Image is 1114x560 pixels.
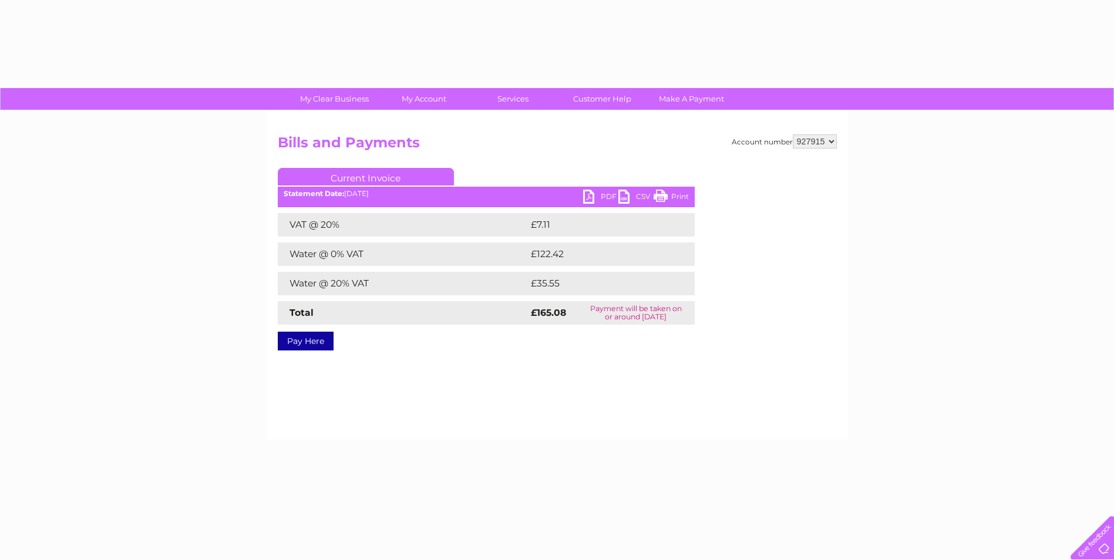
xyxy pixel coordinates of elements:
[278,190,695,198] div: [DATE]
[278,332,334,350] a: Pay Here
[290,307,314,318] strong: Total
[643,88,740,110] a: Make A Payment
[583,190,618,207] a: PDF
[278,272,528,295] td: Water @ 20% VAT
[732,134,837,149] div: Account number
[284,189,344,198] b: Statement Date:
[278,213,528,237] td: VAT @ 20%
[528,272,671,295] td: £35.55
[278,134,837,157] h2: Bills and Payments
[554,88,651,110] a: Customer Help
[528,242,673,266] td: £122.42
[278,168,454,185] a: Current Invoice
[654,190,689,207] a: Print
[531,307,566,318] strong: £165.08
[465,88,561,110] a: Services
[528,213,663,237] td: £7.11
[278,242,528,266] td: Water @ 0% VAT
[375,88,472,110] a: My Account
[618,190,654,207] a: CSV
[286,88,383,110] a: My Clear Business
[577,301,695,325] td: Payment will be taken on or around [DATE]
